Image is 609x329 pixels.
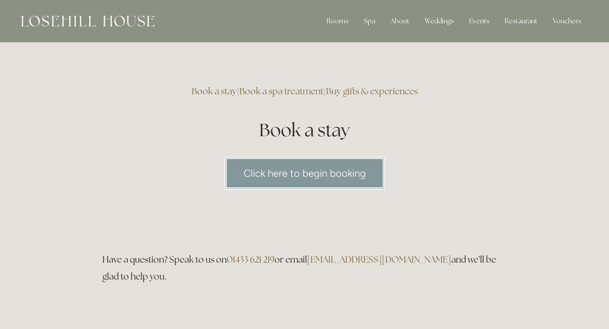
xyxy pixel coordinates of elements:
a: Buy gifts & experiences [326,85,418,97]
a: Vouchers [546,13,588,30]
h1: Book a stay [102,118,507,143]
h3: | | [102,83,507,100]
a: Book a spa treatment [239,85,324,97]
div: Events [462,13,496,30]
a: [EMAIL_ADDRESS][DOMAIN_NAME] [307,254,451,265]
a: Click here to begin booking [225,157,385,189]
a: 01433 621 219 [227,254,274,265]
h3: Have a question? Speak to us on or email and we’ll be glad to help you. [102,251,507,285]
div: Spa [357,13,382,30]
div: Weddings [418,13,461,30]
a: Book a stay [192,85,237,97]
div: Rooms [320,13,355,30]
div: About [384,13,416,30]
img: Losehill House [21,16,154,27]
div: Restaurant [498,13,544,30]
